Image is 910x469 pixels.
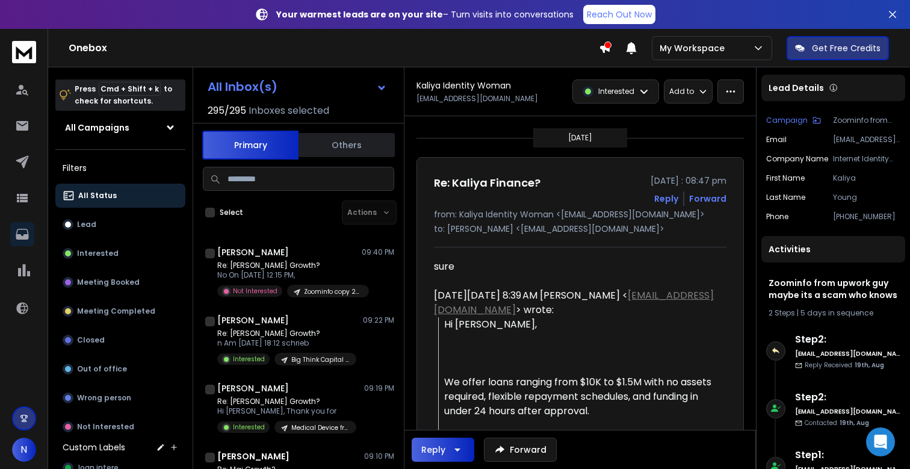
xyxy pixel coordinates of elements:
[434,259,717,274] div: sure
[660,42,729,54] p: My Workspace
[291,423,349,432] p: Medical Device from Twitter Giveaway
[77,335,105,345] p: Closed
[364,452,394,461] p: 09:10 PM
[55,299,185,323] button: Meeting Completed
[233,423,265,432] p: Interested
[217,270,362,280] p: No On [DATE] 12:15 PM,
[77,220,96,229] p: Lead
[202,131,299,160] button: Primary
[198,75,397,99] button: All Inbox(s)
[766,116,808,125] p: Campaign
[434,288,717,317] div: [DATE][DATE] 8:39 AM [PERSON_NAME] < > wrote:
[787,36,889,60] button: Get Free Credits
[434,288,714,317] a: [EMAIL_ADDRESS][DOMAIN_NAME]
[55,270,185,294] button: Meeting Booked
[766,193,805,202] p: Last Name
[769,308,898,318] div: |
[208,104,246,118] span: 295 / 295
[77,364,127,374] p: Out of office
[866,427,895,456] div: Open Intercom Messenger
[55,357,185,381] button: Out of office
[833,116,900,125] p: Zoominfo from upwork guy maybe its a scam who knows
[412,438,474,462] button: Reply
[12,438,36,462] button: N
[55,213,185,237] button: Lead
[249,104,329,118] h3: Inboxes selected
[99,82,161,96] span: Cmd + Shift + k
[484,438,557,462] button: Forward
[795,407,900,416] h6: [EMAIL_ADDRESS][DOMAIN_NAME]
[833,212,900,222] p: [PHONE_NUMBER]
[805,361,884,370] p: Reply Received
[364,384,394,393] p: 09:19 PM
[800,308,873,318] span: 5 days in sequence
[598,87,634,96] p: Interested
[434,208,726,220] p: from: Kaliya Identity Woman <[EMAIL_ADDRESS][DOMAIN_NAME]>
[78,191,117,200] p: All Status
[217,382,289,394] h1: [PERSON_NAME]
[12,41,36,63] img: logo
[855,361,884,370] span: 19th, Aug
[77,306,155,316] p: Meeting Completed
[291,355,349,364] p: Big Think Capital - LOC
[434,223,726,235] p: to: [PERSON_NAME] <[EMAIL_ADDRESS][DOMAIN_NAME]>
[299,132,395,158] button: Others
[416,94,538,104] p: [EMAIL_ADDRESS][DOMAIN_NAME]
[75,83,172,107] p: Press to check for shortcuts.
[669,87,694,96] p: Add to
[651,175,726,187] p: [DATE] : 08:47 pm
[233,355,265,364] p: Interested
[654,193,678,205] button: Reply
[276,8,574,20] p: – Turn visits into conversations
[276,8,443,20] strong: Your warmest leads are on your site
[217,246,289,258] h1: [PERSON_NAME]
[769,308,795,318] span: 2 Steps
[795,349,900,358] h6: [EMAIL_ADDRESS][DOMAIN_NAME]
[220,208,243,217] label: Select
[233,287,277,296] p: Not Interested
[587,8,652,20] p: Reach Out Now
[769,277,898,301] h1: Zoominfo from upwork guy maybe its a scam who knows
[434,175,540,191] h1: Re: Kaliya Finance?
[833,173,900,183] p: Kaliya
[77,278,140,287] p: Meeting Booked
[63,441,125,453] h3: Custom Labels
[217,397,356,406] p: Re: [PERSON_NAME] Growth?
[217,261,362,270] p: Re: [PERSON_NAME] Growth?
[65,122,129,134] h1: All Campaigns
[766,135,787,144] p: Email
[795,390,900,405] h6: Step 2 :
[217,329,356,338] p: Re: [PERSON_NAME] Growth?
[840,418,869,427] span: 19th, Aug
[795,332,900,347] h6: Step 2 :
[761,236,905,262] div: Activities
[55,184,185,208] button: All Status
[833,193,900,202] p: Young
[55,386,185,410] button: Wrong person
[568,133,592,143] p: [DATE]
[795,448,900,462] h6: Step 1 :
[766,116,821,125] button: Campaign
[69,41,599,55] h1: Onebox
[363,315,394,325] p: 09:22 PM
[766,173,805,183] p: First Name
[55,328,185,352] button: Closed
[55,160,185,176] h3: Filters
[217,450,289,462] h1: [PERSON_NAME]
[766,212,788,222] p: Phone
[689,193,726,205] div: Forward
[55,116,185,140] button: All Campaigns
[416,79,511,92] h1: Kaliya Identity Woman
[77,422,134,432] p: Not Interested
[362,247,394,257] p: 09:40 PM
[812,42,881,54] p: Get Free Credits
[217,314,289,326] h1: [PERSON_NAME]
[55,415,185,439] button: Not Interested
[208,81,277,93] h1: All Inbox(s)
[77,249,119,258] p: Interested
[833,135,900,144] p: [EMAIL_ADDRESS][DOMAIN_NAME]
[769,82,824,94] p: Lead Details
